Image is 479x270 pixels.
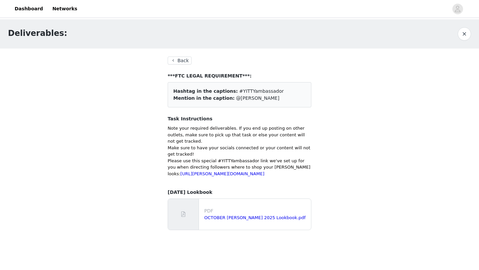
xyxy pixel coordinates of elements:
[168,145,311,158] p: Make sure to have your socials connected or your content will not get tracked!
[173,95,235,101] span: Mention in the caption:
[168,189,311,196] h4: [DATE] Lookbook
[204,215,305,220] a: OCTOBER [PERSON_NAME] 2025 Lookbook.pdf
[168,115,311,122] h4: Task Instructions
[168,57,192,65] button: Back
[173,88,238,94] span: Hashtag in the captions:
[48,1,81,16] a: Networks
[8,27,67,39] h1: Deliverables:
[454,4,461,14] div: avatar
[168,158,311,177] p: Please use this special #YITTYambassador link we've set up for you when directing followers where...
[168,125,311,145] p: Note your required deliverables. If you end up posting on other outlets, make sure to pick up tha...
[180,171,264,176] a: [URL][PERSON_NAME][DOMAIN_NAME]
[236,95,279,101] span: @[PERSON_NAME]
[11,1,47,16] a: Dashboard
[204,207,308,214] p: PDF
[239,88,284,94] span: #YITTYambassador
